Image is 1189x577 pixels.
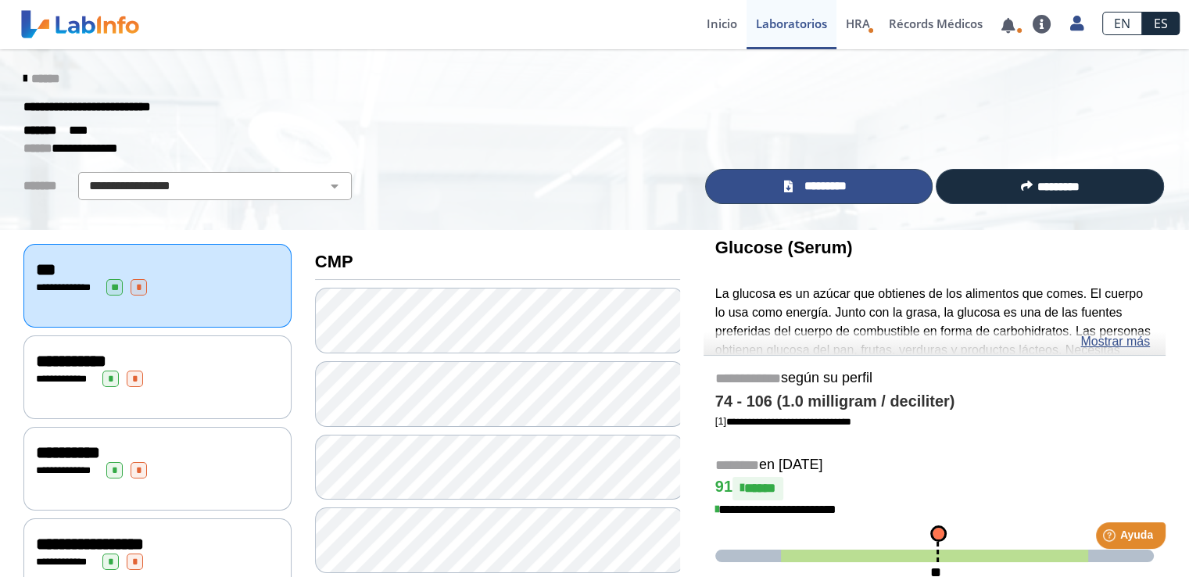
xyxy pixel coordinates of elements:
b: Glucose (Serum) [715,238,853,257]
a: [1] [715,415,851,427]
h4: 74 - 106 (1.0 milligram / deciliter) [715,392,1154,411]
a: Mostrar más [1080,332,1150,351]
p: La glucosa es un azúcar que obtienes de los alimentos que comes. El cuerpo lo usa como energía. J... [715,285,1154,415]
span: HRA [846,16,870,31]
a: EN [1102,12,1142,35]
a: ES [1142,12,1180,35]
h5: en [DATE] [715,457,1154,475]
b: CMP [315,252,353,271]
iframe: Help widget launcher [1050,516,1172,560]
h4: 91 [715,477,1154,500]
h5: según su perfil [715,370,1154,388]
